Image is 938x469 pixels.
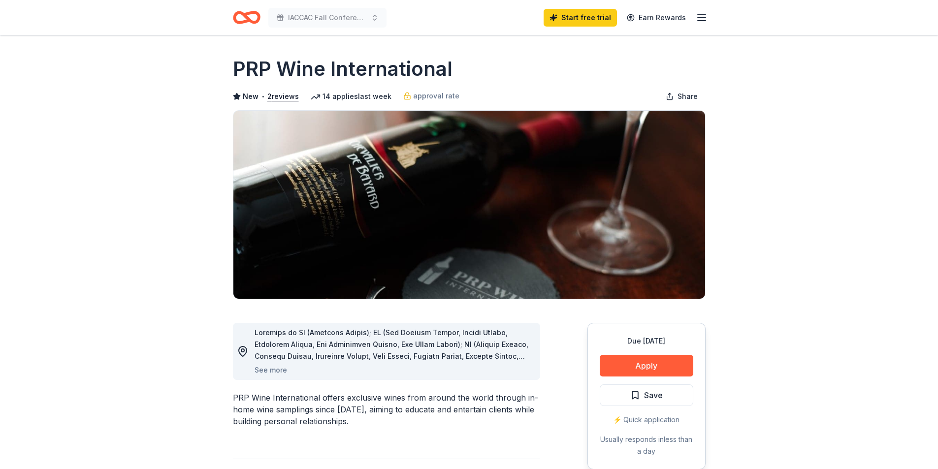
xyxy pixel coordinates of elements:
[233,392,540,427] div: PRP Wine International offers exclusive wines from around the world through in-home wine sampling...
[413,90,459,102] span: approval rate
[268,8,387,28] button: IACCAC Fall Conference
[233,55,453,83] h1: PRP Wine International
[600,434,693,457] div: Usually responds in less than a day
[255,364,287,376] button: See more
[233,6,260,29] a: Home
[288,12,367,24] span: IACCAC Fall Conference
[600,384,693,406] button: Save
[600,414,693,426] div: ⚡️ Quick application
[544,9,617,27] a: Start free trial
[403,90,459,102] a: approval rate
[600,355,693,376] button: Apply
[600,335,693,347] div: Due [DATE]
[233,111,705,299] img: Image for PRP Wine International
[243,91,259,102] span: New
[267,91,299,102] button: 2reviews
[261,93,264,100] span: •
[678,91,698,102] span: Share
[311,91,391,102] div: 14 applies last week
[621,9,692,27] a: Earn Rewards
[644,389,663,402] span: Save
[658,87,706,106] button: Share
